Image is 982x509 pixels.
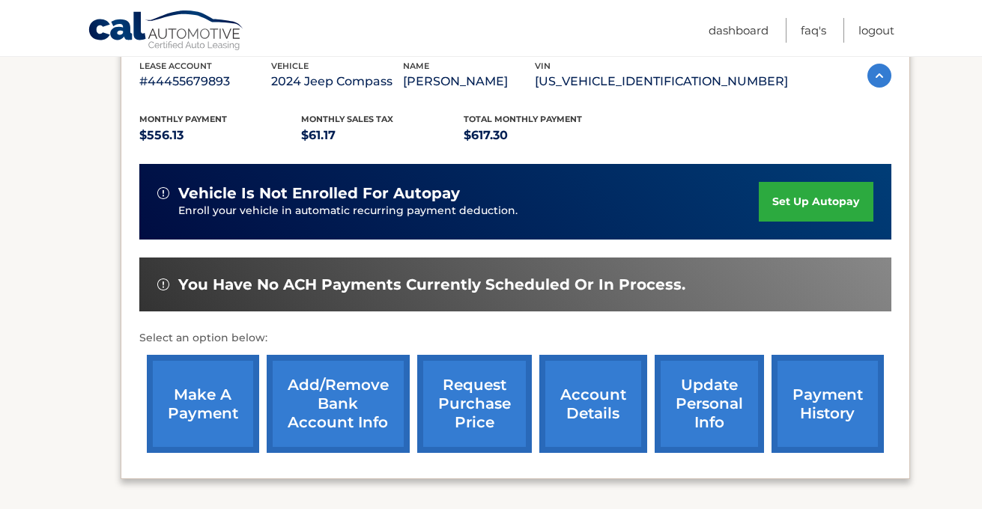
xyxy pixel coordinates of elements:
a: account details [539,355,647,453]
a: update personal info [655,355,764,453]
p: [US_VEHICLE_IDENTIFICATION_NUMBER] [535,71,788,92]
span: vehicle [271,61,309,71]
a: make a payment [147,355,259,453]
span: You have no ACH payments currently scheduled or in process. [178,275,685,294]
span: vin [535,61,551,71]
a: Dashboard [709,18,769,43]
a: set up autopay [759,182,873,222]
p: $61.17 [301,125,464,146]
a: Logout [858,18,894,43]
img: accordion-active.svg [867,64,891,88]
a: Add/Remove bank account info [267,355,410,453]
p: 2024 Jeep Compass [271,71,403,92]
span: Total Monthly Payment [464,114,582,124]
p: Enroll your vehicle in automatic recurring payment deduction. [178,203,760,219]
span: name [403,61,429,71]
a: payment history [772,355,884,453]
span: Monthly Payment [139,114,227,124]
a: request purchase price [417,355,532,453]
span: Monthly sales Tax [301,114,393,124]
p: $617.30 [464,125,626,146]
p: $556.13 [139,125,302,146]
img: alert-white.svg [157,278,169,290]
a: FAQ's [801,18,826,43]
p: #44455679893 [139,71,271,92]
a: Cal Automotive [88,10,245,53]
p: [PERSON_NAME] [403,71,535,92]
p: Select an option below: [139,329,891,347]
span: lease account [139,61,212,71]
img: alert-white.svg [157,187,169,199]
span: vehicle is not enrolled for autopay [178,184,460,203]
